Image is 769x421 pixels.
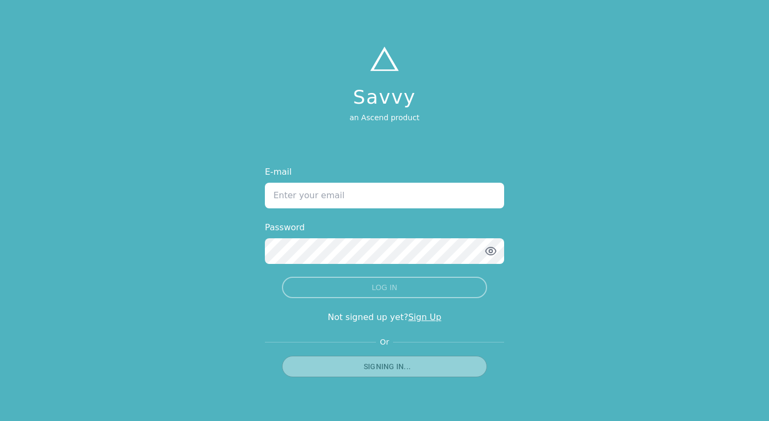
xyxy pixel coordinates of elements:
[364,361,411,372] span: SIGNING IN...
[349,112,419,123] p: an Ascend product
[376,337,394,347] span: Or
[282,277,487,298] button: LOG IN
[328,312,409,322] span: Not signed up yet?
[265,183,504,208] input: Enter your email
[265,166,504,178] label: E-mail
[349,87,419,108] h1: Savvy
[265,221,504,234] label: Password
[282,356,487,377] button: SIGNING IN...
[408,312,441,322] a: Sign Up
